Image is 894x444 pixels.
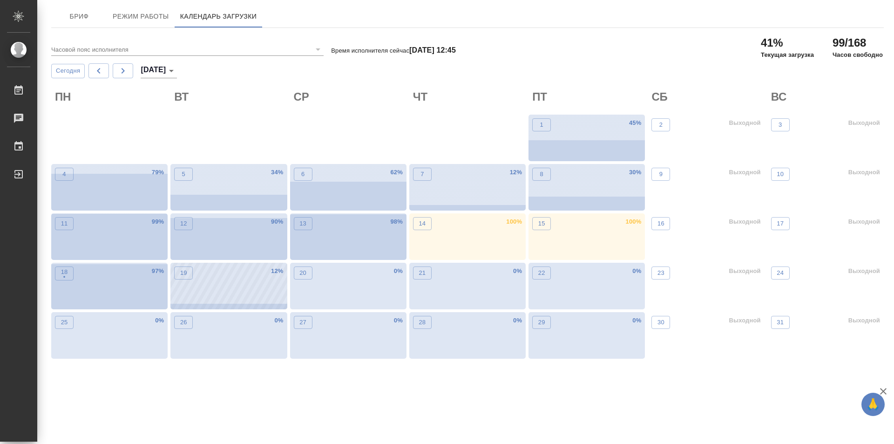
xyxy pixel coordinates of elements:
h4: [DATE] 12:45 [409,46,456,54]
p: Текущая загрузка [761,50,814,60]
p: 24 [777,268,784,278]
p: Выходной [848,217,880,226]
button: 18• [55,266,74,280]
p: 30 % [629,168,641,177]
button: 1 [532,118,551,131]
h2: СБ [651,89,764,104]
button: 2 [651,118,670,131]
p: 29 [538,318,545,327]
p: 27 [299,318,306,327]
p: 99 % [152,217,164,226]
p: Выходной [848,266,880,276]
p: 10 [777,170,784,179]
p: 28 [419,318,426,327]
h2: ВТ [174,89,287,104]
button: 31 [771,316,790,329]
p: 14 [419,219,426,228]
p: 3 [779,120,782,130]
p: 6 [301,170,305,179]
button: 20 [294,266,312,280]
button: 25 [55,316,74,329]
button: 5 [174,168,193,181]
p: 12 % [510,168,522,177]
h2: 99/168 [833,35,883,50]
h2: ПН [55,89,168,104]
button: 24 [771,266,790,280]
button: 10 [771,168,790,181]
button: 12 [174,217,193,230]
p: Выходной [729,168,760,177]
p: 5 [182,170,185,179]
button: 🙏 [861,393,885,416]
span: Бриф [57,11,102,22]
p: 22 [538,268,545,278]
p: 34 % [271,168,283,177]
p: 0 % [394,266,403,276]
p: Выходной [848,316,880,325]
button: 27 [294,316,312,329]
button: 22 [532,266,551,280]
p: 12 % [271,266,283,276]
button: Сегодня [51,64,85,78]
p: 18 [61,267,68,277]
p: 0 % [394,316,403,325]
button: 26 [174,316,193,329]
button: 11 [55,217,74,230]
p: 13 [299,219,306,228]
p: 0 % [513,266,522,276]
p: 31 [777,318,784,327]
p: 15 [538,219,545,228]
h2: ЧТ [413,89,526,104]
p: 1 [540,120,543,130]
p: 62 % [390,168,402,177]
h2: 41% [761,35,814,50]
p: 25 [61,318,68,327]
p: 0 % [632,316,641,325]
button: 7 [413,168,432,181]
button: 6 [294,168,312,181]
p: 100 % [626,217,642,226]
p: Время исполнителя сейчас [331,47,456,54]
p: 11 [61,219,68,228]
p: 98 % [390,217,402,226]
button: 8 [532,168,551,181]
p: 17 [777,219,784,228]
p: 0 % [274,316,283,325]
p: 9 [659,170,663,179]
button: 3 [771,118,790,131]
p: 4 [62,170,66,179]
p: Выходной [729,217,760,226]
p: Выходной [848,168,880,177]
p: 90 % [271,217,283,226]
p: • [61,273,68,282]
p: Выходной [848,118,880,128]
span: Сегодня [56,66,80,76]
p: 79 % [152,168,164,177]
p: 20 [299,268,306,278]
p: 45 % [629,118,641,128]
button: 13 [294,217,312,230]
div: [DATE] [141,63,177,78]
p: Выходной [729,118,760,128]
span: 🙏 [865,395,881,414]
span: Календарь загрузки [180,11,257,22]
p: 97 % [152,266,164,276]
h2: СР [294,89,406,104]
p: 23 [657,268,664,278]
p: 2 [659,120,663,130]
p: 100 % [506,217,522,226]
button: 21 [413,266,432,280]
button: 30 [651,316,670,329]
button: 23 [651,266,670,280]
button: 19 [174,266,193,280]
button: 4 [55,168,74,181]
button: 17 [771,217,790,230]
button: 29 [532,316,551,329]
button: 15 [532,217,551,230]
button: 16 [651,217,670,230]
h2: ВС [771,89,884,104]
p: 0 % [632,266,641,276]
p: 30 [657,318,664,327]
p: 12 [180,219,187,228]
button: 14 [413,217,432,230]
